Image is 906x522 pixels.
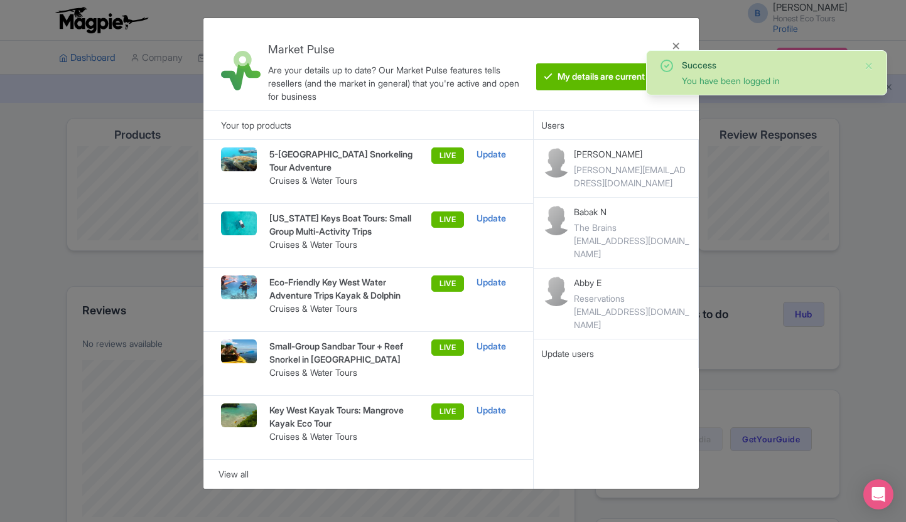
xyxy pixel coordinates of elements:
[269,147,413,174] p: 5-[GEOGRAPHIC_DATA] Snorkeling Tour Adventure
[477,147,515,161] div: Update
[477,211,515,225] div: Update
[541,205,571,235] img: contact-b11cc6e953956a0c50a2f97983291f06.png
[574,221,691,234] div: The Brains
[221,147,257,171] img: Video-desktop-9_nqufzn.png
[269,403,413,430] p: Key West Kayak Tours: Mangrove Kayak Eco Tour
[269,275,413,302] p: Eco-Friendly Key West Water Adventure Trips Kayak & Dolphin
[221,211,257,235] img: bxzuur3ccsyh4gxaxf7z.jpg
[574,147,691,161] p: [PERSON_NAME]
[682,58,854,72] div: Success
[477,403,515,417] div: Update
[574,305,691,331] div: [EMAIL_ADDRESS][DOMAIN_NAME]
[574,163,691,189] div: [PERSON_NAME][EMAIL_ADDRESS][DOMAIN_NAME]
[863,479,893,509] div: Open Intercom Messenger
[541,276,571,306] img: contact-b11cc6e953956a0c50a2f97983291f06.png
[269,366,413,379] p: Cruises & Water Tours
[682,74,854,87] div: You have been logged in
[268,63,528,103] div: Are your details up to date? Our Market Pulse features tells resellers (and the market in general...
[221,339,257,363] img: hkcujtopkoxz9wgm0ujp.jpg
[269,238,413,251] p: Cruises & Water Tours
[541,347,691,361] div: Update users
[574,234,691,260] div: [EMAIL_ADDRESS][DOMAIN_NAME]
[574,276,691,289] p: Abby E
[541,147,571,178] img: contact-b11cc6e953956a0c50a2f97983291f06.png
[269,430,413,443] p: Cruises & Water Tours
[477,339,515,353] div: Update
[536,63,652,90] btn: My details are current
[477,275,515,289] div: Update
[534,110,699,139] div: Users
[269,302,413,315] p: Cruises & Water Tours
[268,43,528,56] h4: Market Pulse
[221,51,261,90] img: market_pulse-1-0a5220b3d29e4a0de46fb7534bebe030.svg
[574,292,691,305] div: Reservations
[574,205,691,218] p: Babak N
[218,467,518,481] div: View all
[269,339,413,366] p: Small-Group Sandbar Tour + Reef Snorkel in [GEOGRAPHIC_DATA]
[203,110,533,139] div: Your top products
[221,275,257,299] img: Dolphin-6_hwsj8h.png
[269,211,413,238] p: [US_STATE] Keys Boat Tours: Small Group Multi-Activity Trips
[221,403,257,427] img: ujmgmdbbxy0wqu3cuo5v.jpg
[864,58,874,73] button: Close
[269,174,413,187] p: Cruises & Water Tours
